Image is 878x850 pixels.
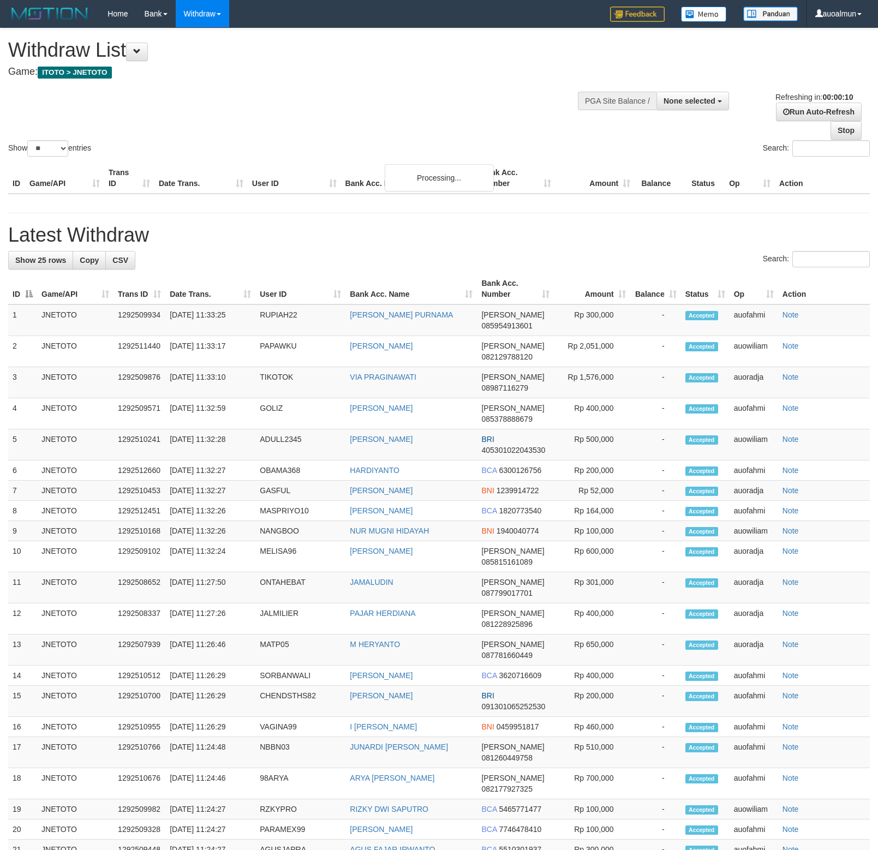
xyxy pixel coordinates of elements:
h4: Game: [8,67,575,77]
th: Bank Acc. Number [476,163,556,194]
a: Note [783,722,799,731]
td: JNETOTO [37,666,114,686]
a: Note [783,640,799,649]
span: BNI [481,722,494,731]
th: Date Trans.: activate to sort column ascending [165,273,255,304]
td: 1292509102 [114,541,165,572]
a: Note [783,435,799,444]
span: Copy 6300126756 to clipboard [499,466,541,475]
select: Showentries [27,140,68,157]
span: Copy 405301022043530 to clipboard [481,446,545,454]
td: JNETOTO [37,429,114,460]
th: Trans ID [104,163,154,194]
th: Bank Acc. Number: activate to sort column ascending [477,273,553,304]
td: [DATE] 11:26:29 [165,717,255,737]
span: [PERSON_NAME] [481,743,544,751]
label: Show entries [8,140,91,157]
td: 1292510512 [114,666,165,686]
td: JNETOTO [37,304,114,336]
a: [PERSON_NAME] [350,825,413,834]
a: Show 25 rows [8,251,73,270]
a: JAMALUDIN [350,578,393,586]
span: Copy 085378888679 to clipboard [481,415,532,423]
td: auofahmi [730,768,778,799]
span: Accepted [685,672,718,681]
span: Accepted [685,692,718,701]
th: Game/API: activate to sort column ascending [37,273,114,304]
th: Status: activate to sort column ascending [681,273,730,304]
td: - [630,501,681,521]
th: Amount: activate to sort column ascending [554,273,630,304]
td: 1292509571 [114,398,165,429]
span: Accepted [685,547,718,556]
a: Stop [831,121,862,140]
td: RZKYPRO [255,799,345,819]
td: [DATE] 11:26:29 [165,666,255,686]
td: 8 [8,501,37,521]
td: 1292509982 [114,799,165,819]
td: 1292510168 [114,521,165,541]
span: Copy 1239914722 to clipboard [497,486,539,495]
span: Copy 1940040774 to clipboard [497,526,539,535]
td: [DATE] 11:32:26 [165,521,255,541]
td: NBBN03 [255,737,345,768]
th: User ID: activate to sort column ascending [255,273,345,304]
th: Bank Acc. Name: activate to sort column ascending [345,273,477,304]
span: Accepted [685,311,718,320]
td: JNETOTO [37,717,114,737]
td: - [630,429,681,460]
span: Accepted [685,774,718,783]
a: Note [783,578,799,586]
span: Copy 0459951817 to clipboard [497,722,539,731]
td: Rp 100,000 [554,799,630,819]
th: Bank Acc. Name [341,163,477,194]
td: Rp 52,000 [554,481,630,501]
td: - [630,634,681,666]
td: RUPIAH22 [255,304,345,336]
td: [DATE] 11:24:48 [165,737,255,768]
td: - [630,768,681,799]
td: Rp 600,000 [554,541,630,572]
a: [PERSON_NAME] [350,506,413,515]
a: ARYA [PERSON_NAME] [350,774,434,782]
td: [DATE] 11:32:27 [165,481,255,501]
td: auoradja [730,634,778,666]
td: [DATE] 11:26:46 [165,634,255,666]
h1: Withdraw List [8,39,575,61]
span: Copy 1820773540 to clipboard [499,506,541,515]
a: Note [783,671,799,680]
td: 1292510766 [114,737,165,768]
span: Copy 091301065252530 to clipboard [481,702,545,711]
span: Accepted [685,723,718,732]
h1: Latest Withdraw [8,224,870,246]
a: Note [783,691,799,700]
td: TIKOTOK [255,367,345,398]
span: Copy 08987116279 to clipboard [481,384,528,392]
span: Accepted [685,507,718,516]
span: BCA [481,466,497,475]
td: - [630,304,681,336]
td: [DATE] 11:32:59 [165,398,255,429]
span: Copy 087781660449 to clipboard [481,651,532,660]
td: Rp 500,000 [554,429,630,460]
td: auofahmi [730,666,778,686]
td: 1 [8,304,37,336]
td: 12 [8,603,37,634]
span: [PERSON_NAME] [481,310,544,319]
a: JUNARDI [PERSON_NAME] [350,743,448,751]
span: Accepted [685,743,718,752]
a: RIZKY DWI SAPUTRO [350,805,428,813]
span: Show 25 rows [15,256,66,265]
td: - [630,336,681,367]
span: Copy 085815161089 to clipboard [481,558,532,566]
span: Accepted [685,641,718,650]
span: BRI [481,691,494,700]
span: Copy 081228925896 to clipboard [481,620,532,628]
span: Copy 087799017701 to clipboard [481,589,532,597]
td: 16 [8,717,37,737]
span: Refreshing in: [775,93,853,101]
a: Note [783,486,799,495]
div: Processing... [385,164,494,191]
td: 1292508652 [114,572,165,603]
a: Note [783,373,799,381]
